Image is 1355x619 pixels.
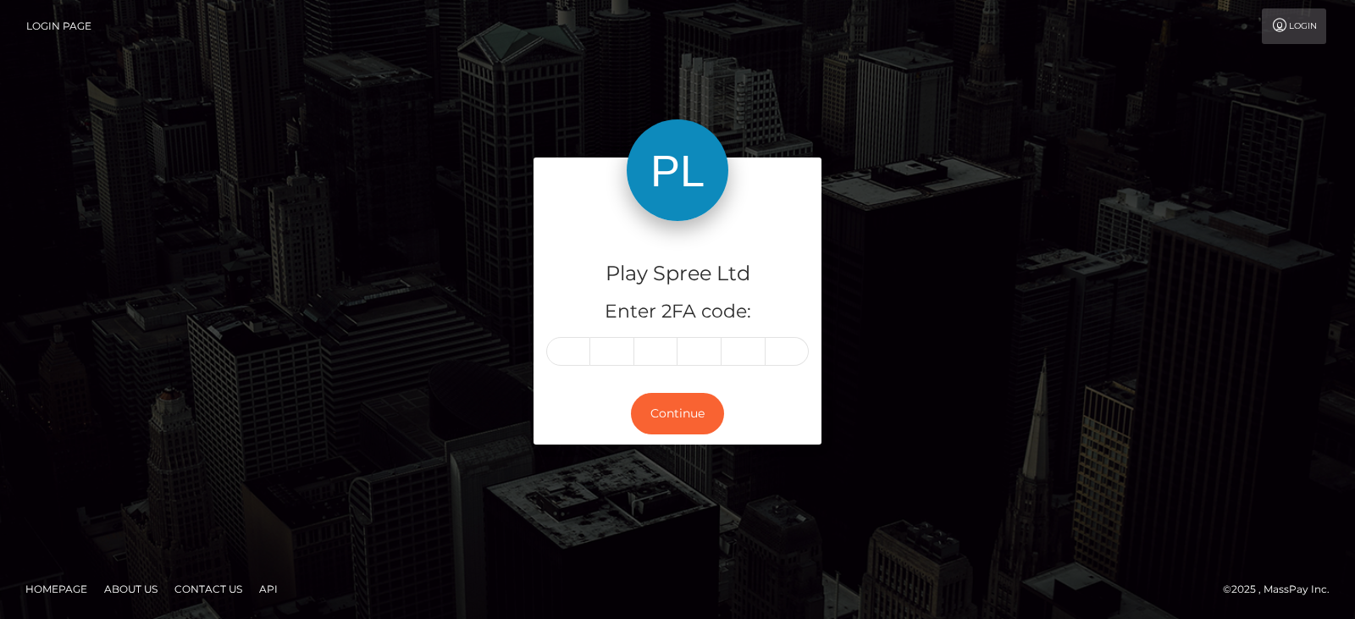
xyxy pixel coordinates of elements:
[546,259,809,289] h4: Play Spree Ltd
[627,119,728,221] img: Play Spree Ltd
[97,576,164,602] a: About Us
[1262,8,1326,44] a: Login
[26,8,91,44] a: Login Page
[546,299,809,325] h5: Enter 2FA code:
[631,393,724,434] button: Continue
[252,576,285,602] a: API
[168,576,249,602] a: Contact Us
[19,576,94,602] a: Homepage
[1223,580,1342,599] div: © 2025 , MassPay Inc.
